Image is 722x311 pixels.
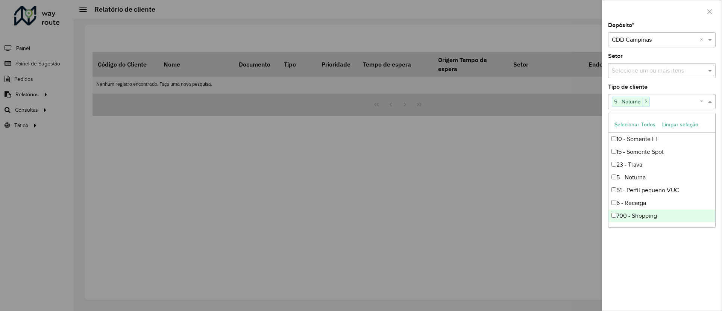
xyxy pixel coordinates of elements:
label: Tipo de cliente [608,82,648,91]
div: 51 - Perfil pequeno VUC [608,184,715,197]
span: Clear all [700,97,706,106]
div: 15 - Somente Spot [608,146,715,158]
div: 23 - Trava [608,158,715,171]
button: Limpar seleção [659,119,702,130]
label: Depósito [608,21,634,30]
span: × [643,97,649,106]
div: 8 - Empilhadeira [608,222,715,235]
ng-dropdown-panel: Options list [608,113,716,228]
span: 5 - Noturna [612,97,643,106]
span: Clear all [700,35,706,44]
label: Setor [608,52,623,61]
div: 10 - Somente FF [608,133,715,146]
button: Selecionar Todos [611,119,659,130]
div: 6 - Recarga [608,197,715,209]
div: 700 - Shopping [608,209,715,222]
div: 5 - Noturna [608,171,715,184]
